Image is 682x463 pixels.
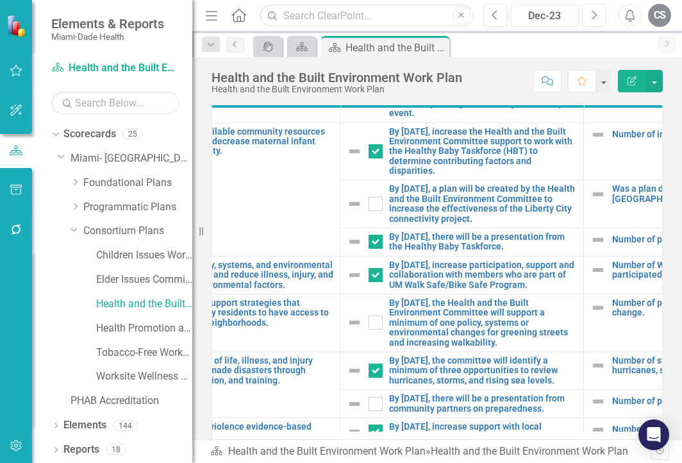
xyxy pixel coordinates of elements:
div: 25 [122,129,143,140]
span: Elements & Reports [51,16,164,31]
a: Goal 2: Identify and support strategies that encourage community residents to have access to safe... [125,298,333,328]
td: Double-Click to Edit Right Click for Context Menu [97,294,340,351]
td: Double-Click to Edit Right Click for Context Menu [340,180,584,228]
a: By [DATE], there will be a presentation from the Healthy Baby Taskforce. [389,232,577,252]
a: Goal 4: Support anti-violence evidence-based practices that prevent and reduce unintentional and ... [125,422,333,451]
td: Double-Click to Edit Right Click for Context Menu [97,256,340,294]
div: Health and the Built Environment Work Plan [431,445,628,457]
div: 144 [113,420,138,431]
td: Double-Click to Edit Right Click for Context Menu [340,294,584,351]
a: Health and the Built Environment Work Plan [96,297,192,312]
a: Worksite Wellness Work Plan [96,369,192,384]
td: Double-Click to Edit Right Click for Context Menu [97,351,340,417]
td: Double-Click to Edit Right Click for Context Menu [340,256,584,294]
img: Not Defined [347,144,362,159]
div: 18 [106,444,126,455]
td: Double-Click to Edit Right Click for Context Menu [340,390,584,418]
img: Not Defined [347,267,362,283]
a: Tobacco-Free Workgroup Work Plan [96,346,192,360]
a: Health and the Built Environment Work Plan [228,445,426,457]
img: Not Defined [590,127,606,142]
a: Miami- [GEOGRAPHIC_DATA] [71,151,192,166]
a: By [DATE], increase support with local partners whose focus is violence and crime. [389,422,577,442]
img: Not Defined [590,394,606,409]
div: Health and the Built Environment Work Plan [345,40,446,56]
button: Dec-23 [511,4,579,27]
div: » [210,444,651,459]
td: Double-Click to Edit Right Click for Context Menu [340,122,584,180]
a: By [DATE], increase participation, support and collaboration with members who are part of UM Walk... [389,260,577,290]
img: Not Defined [347,396,362,412]
a: Health and the Built Environment Work Plan [51,61,179,76]
a: Foundational Plans [83,176,192,190]
a: Health Promotion and Disease Prevention Committee Work Plan [96,321,192,336]
a: Elder Issues Committee Work Plan [96,273,192,287]
a: By [DATE], increase the Health and the Built Environment Committee support to work with the Healt... [389,127,577,176]
div: Health and the Built Environment Work Plan [212,71,462,85]
a: Goal 3: Minimize loss of life, illness, and injury from natural or man-made disasters through col... [125,356,333,385]
td: Double-Click to Edit Right Click for Context Menu [340,417,584,455]
a: By [DATE], a plan will be created by the Health and the Built Environment Committee to increase t... [389,184,577,224]
a: Goal 1: Support policy, systems, and environmental changes that prevent and reduce illness, injur... [125,260,333,290]
div: Dec-23 [515,8,574,24]
img: Not Defined [347,363,362,378]
img: Not Defined [590,187,606,202]
div: Open Intercom Messenger [638,419,669,450]
td: Double-Click to Edit Right Click for Context Menu [340,228,584,257]
img: Not Defined [590,232,606,248]
div: Health and the Built Environment Work Plan [212,85,462,94]
img: Not Defined [347,315,362,330]
img: Not Defined [590,422,606,437]
img: Not Defined [347,196,362,212]
a: PHAB Accreditation [71,394,192,408]
img: Not Defined [590,358,606,373]
a: Elements [63,418,106,433]
input: Search Below... [51,92,179,114]
img: Not Defined [347,234,362,249]
input: Search ClearPoint... [260,4,474,27]
img: Not Defined [590,300,606,316]
small: Miami-Dade Health [51,31,164,42]
a: Programmatic Plans [83,200,192,215]
img: Not Defined [590,262,606,278]
a: Consortium Plans [83,224,192,239]
a: By [DATE], there will be a presentation from community partners on preparedness. [389,394,577,414]
td: Double-Click to Edit Right Click for Context Menu [97,417,340,455]
td: Double-Click to Edit Right Click for Context Menu [97,122,340,256]
a: Scorecards [63,127,116,142]
a: Goal 1-4: Identify available community resources and best practices to decrease maternal infant m... [125,127,333,156]
button: CS [648,4,671,27]
td: Double-Click to Edit Right Click for Context Menu [340,351,584,389]
a: By [DATE], the committee will identify a minimum of three opportunities to review hurricanes, sto... [389,356,577,385]
a: Children Issues Work Plan [96,248,192,263]
a: By [DATE], the Health and the Built Environment Committee will support a minimum of one policy, s... [389,298,577,348]
img: ClearPoint Strategy [6,15,29,37]
a: Reports [63,442,99,457]
img: Not Defined [347,424,362,439]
